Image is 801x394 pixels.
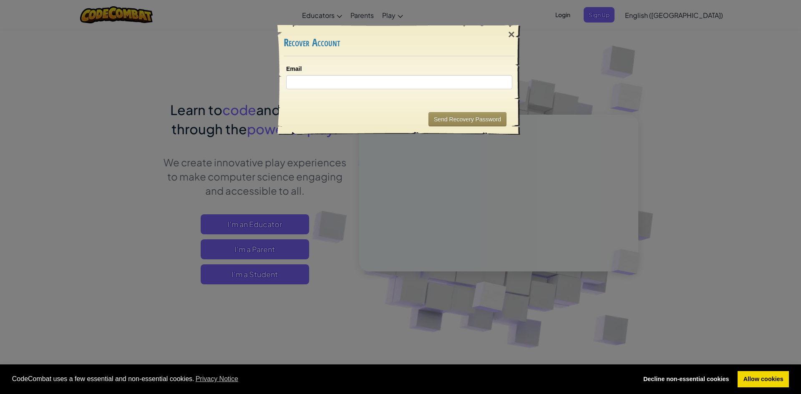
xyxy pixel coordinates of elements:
[428,112,506,126] button: Send Recovery Password
[637,371,735,388] a: deny cookies
[738,371,789,388] a: allow cookies
[286,65,302,73] label: Email
[284,37,515,48] h3: Recover Account
[502,23,521,47] div: ×
[12,373,631,385] span: CodeCombat uses a few essential and non-essential cookies.
[194,373,240,385] a: learn more about cookies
